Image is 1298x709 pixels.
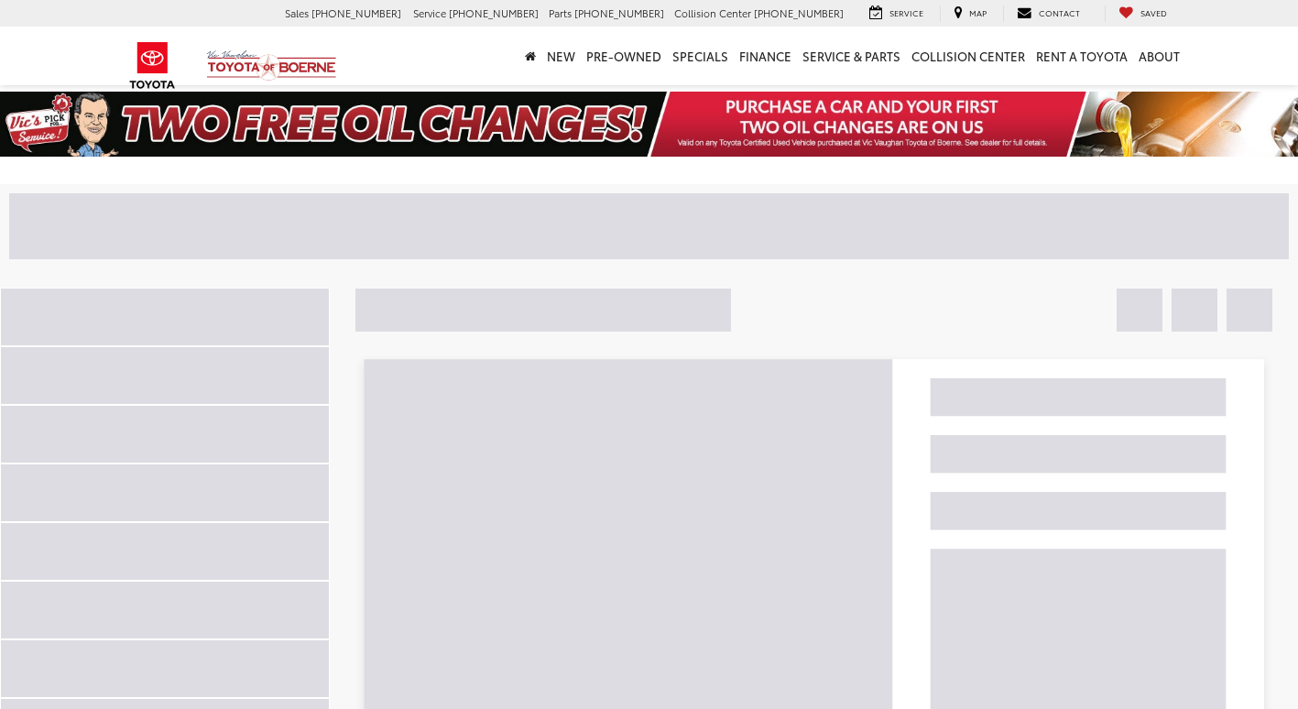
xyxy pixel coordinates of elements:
[549,5,572,20] span: Parts
[906,27,1031,85] a: Collision Center
[734,27,797,85] a: Finance
[1105,5,1181,22] a: My Saved Vehicles
[1140,6,1167,18] span: Saved
[449,5,539,20] span: [PHONE_NUMBER]
[889,6,923,18] span: Service
[285,5,309,20] span: Sales
[118,36,187,95] img: Toyota
[1031,27,1133,85] a: Rent a Toyota
[856,5,937,22] a: Service
[413,5,446,20] span: Service
[940,5,1000,22] a: Map
[574,5,664,20] span: [PHONE_NUMBER]
[797,27,906,85] a: Service & Parts: Opens in a new tab
[667,27,734,85] a: Specials
[581,27,667,85] a: Pre-Owned
[1003,5,1094,22] a: Contact
[969,6,987,18] span: Map
[754,5,844,20] span: [PHONE_NUMBER]
[1039,6,1080,18] span: Contact
[1133,27,1185,85] a: About
[311,5,401,20] span: [PHONE_NUMBER]
[206,49,337,82] img: Vic Vaughan Toyota of Boerne
[541,27,581,85] a: New
[519,27,541,85] a: Home
[674,5,751,20] span: Collision Center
